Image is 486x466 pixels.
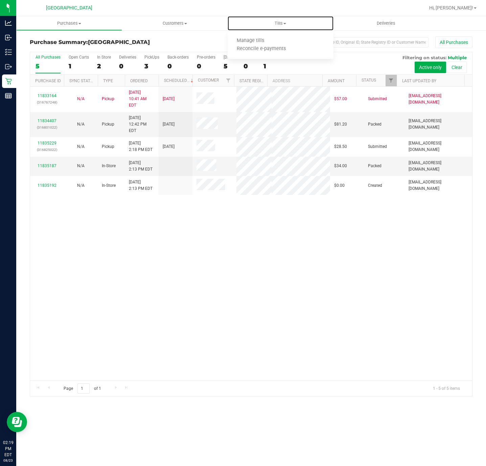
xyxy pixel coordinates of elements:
p: 08/23 [3,458,13,463]
span: [DATE] 10:41 AM EDT [129,89,155,109]
a: Ordered [130,79,148,83]
span: [DATE] [163,96,175,102]
a: Scheduled [164,78,195,83]
span: Packed [368,121,381,128]
div: Pre-orders [197,55,215,60]
a: 11835192 [38,183,56,188]
span: Not Applicable [77,163,85,168]
span: In-Store [102,182,116,189]
input: 1 [77,383,90,394]
span: Multiple [448,55,467,60]
span: Hi, [PERSON_NAME]! [429,5,473,10]
button: All Purchases [435,37,472,48]
inline-svg: Retail [5,78,12,85]
button: N/A [77,121,85,128]
div: 0 [197,62,215,70]
button: Clear [447,62,467,73]
h3: Purchase Summary: [30,39,177,45]
span: [DATE] 12:42 PM EDT [129,115,155,134]
a: 11833164 [38,93,56,98]
span: Submitted [368,96,387,102]
span: Pickup [102,96,114,102]
a: 11835187 [38,163,56,168]
inline-svg: Reports [5,92,12,99]
p: 02:19 PM EDT [3,440,13,458]
a: Filter [223,75,234,86]
span: Pickup [102,121,114,128]
a: Status [362,78,376,83]
span: $0.00 [334,182,345,189]
button: N/A [77,143,85,150]
p: (316767248) [34,99,60,106]
span: [GEOGRAPHIC_DATA] [88,39,150,45]
span: 1 - 5 of 5 items [427,383,465,394]
span: [EMAIL_ADDRESS][DOMAIN_NAME] [409,93,468,106]
span: [DATE] 2:18 PM EDT [129,140,153,153]
span: [EMAIL_ADDRESS][DOMAIN_NAME] [409,140,468,153]
th: Address [267,75,322,87]
span: Deliveries [368,20,404,26]
span: [DATE] 2:13 PM EDT [129,160,153,173]
div: All Purchases [36,55,61,60]
button: Active only [415,62,446,73]
button: N/A [77,96,85,102]
div: 0 [244,62,255,70]
span: $28.50 [334,143,347,150]
div: 3 [144,62,159,70]
a: Amount [328,79,345,83]
a: Sync Status [69,79,95,83]
span: [DATE] [163,121,175,128]
p: (316825022) [34,147,60,153]
a: Customer [198,78,219,83]
span: $57.00 [334,96,347,102]
span: $81.20 [334,121,347,128]
a: Customers [122,16,228,30]
span: $34.00 [334,163,347,169]
a: Last Updated By [402,79,436,83]
span: Created [368,182,382,189]
button: N/A [77,163,85,169]
div: 5 [36,62,61,70]
span: Not Applicable [77,183,85,188]
a: Tills Manage tills Reconcile e-payments [228,16,333,30]
span: Not Applicable [77,96,85,101]
a: Deliveries [333,16,439,30]
inline-svg: Inbound [5,34,12,41]
div: Deliveries [119,55,136,60]
a: 11834407 [38,118,56,123]
a: Purchase ID [35,79,61,83]
span: [DATE] 2:13 PM EDT [129,179,153,192]
inline-svg: Outbound [5,63,12,70]
span: Not Applicable [77,122,85,127]
span: Manage tills [228,38,273,44]
div: Open Carts [69,55,89,60]
span: Page of 1 [58,383,107,394]
div: Back-orders [167,55,189,60]
div: PickUps [144,55,159,60]
span: Tills [228,20,333,26]
a: 11835229 [38,141,56,146]
button: N/A [77,182,85,189]
span: [DATE] [163,143,175,150]
span: [GEOGRAPHIC_DATA] [46,5,92,11]
input: Search Purchase ID, Original ID, State Registry ID or Customer Name... [293,37,429,47]
p: (316801022) [34,124,60,131]
span: Filtering on status: [402,55,446,60]
span: Purchases [17,20,122,26]
div: 1 [263,62,288,70]
span: Pickup [102,143,114,150]
div: [DATE] [224,55,235,60]
div: 1 [69,62,89,70]
inline-svg: Analytics [5,20,12,26]
span: In-Store [102,163,116,169]
div: 0 [167,62,189,70]
span: Submitted [368,143,387,150]
div: 0 [119,62,136,70]
span: [EMAIL_ADDRESS][DOMAIN_NAME] [409,179,468,192]
div: 5 [224,62,235,70]
span: Not Applicable [77,144,85,149]
span: [EMAIL_ADDRESS][DOMAIN_NAME] [409,160,468,173]
span: Packed [368,163,381,169]
iframe: Resource center [7,412,27,432]
a: Type [103,79,113,83]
